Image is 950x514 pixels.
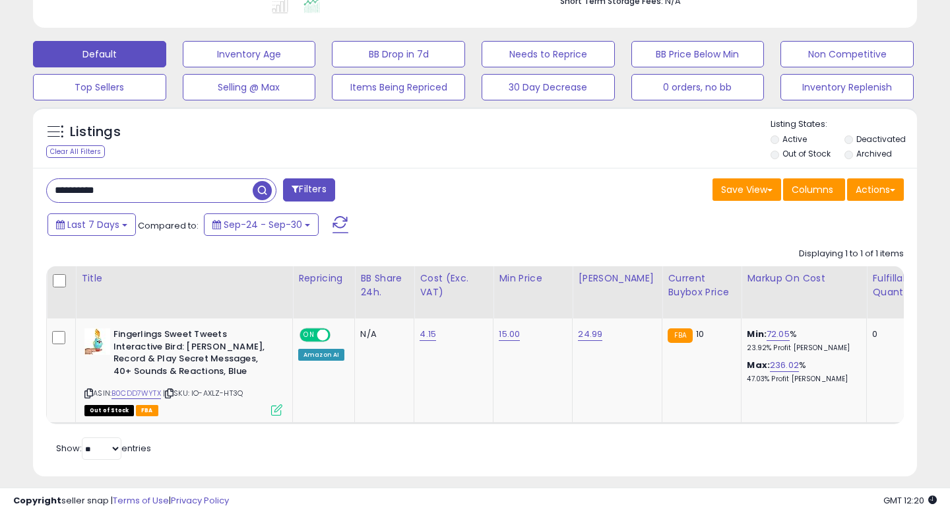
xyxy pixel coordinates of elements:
div: Min Price [499,272,567,285]
span: All listings that are currently out of stock and unavailable for purchase on Amazon [84,405,134,416]
button: Inventory Age [183,41,316,67]
a: 24.99 [578,328,602,341]
span: FBA [136,405,158,416]
a: 236.02 [770,359,799,372]
label: Out of Stock [782,148,831,159]
a: 4.15 [420,328,436,341]
button: Non Competitive [780,41,914,67]
button: Items Being Repriced [332,74,465,100]
button: BB Price Below Min [631,41,765,67]
div: Clear All Filters [46,145,105,158]
button: BB Drop in 7d [332,41,465,67]
p: Listing States: [771,118,918,131]
label: Archived [856,148,892,159]
b: Min: [747,328,767,340]
small: FBA [668,328,692,343]
span: | SKU: IO-AXLZ-HT3Q [163,388,243,398]
button: 0 orders, no bb [631,74,765,100]
a: 15.00 [499,328,520,341]
span: Compared to: [138,219,199,232]
div: Markup on Cost [747,272,861,285]
a: Privacy Policy [171,494,229,507]
span: Show: entries [56,442,151,455]
button: Sep-24 - Sep-30 [204,213,319,236]
button: Save View [712,178,781,201]
div: % [747,359,856,384]
button: Inventory Replenish [780,74,914,100]
span: Columns [792,183,833,196]
div: N/A [360,328,404,340]
label: Active [782,133,807,145]
button: Needs to Reprice [482,41,615,67]
span: ON [301,330,317,341]
b: Fingerlings Sweet Tweets Interactive Bird: [PERSON_NAME], Record & Play Secret Messages, 40+ Soun... [113,328,274,381]
div: Title [81,272,287,285]
div: % [747,328,856,353]
a: Terms of Use [113,494,169,507]
th: The percentage added to the cost of goods (COGS) that forms the calculator for Min & Max prices. [742,266,867,318]
div: 0 [872,328,913,340]
b: Max: [747,359,770,371]
img: 3152FDJ3yrL._SL40_.jpg [84,328,110,355]
a: 72.05 [767,328,790,341]
div: Displaying 1 to 1 of 1 items [799,248,904,260]
span: Last 7 Days [67,218,119,231]
button: Selling @ Max [183,74,316,100]
button: Top Sellers [33,74,166,100]
button: Filters [283,178,334,202]
div: ASIN: [84,328,282,414]
span: OFF [329,330,350,341]
button: Default [33,41,166,67]
div: [PERSON_NAME] [578,272,656,285]
p: 23.92% Profit [PERSON_NAME] [747,344,856,353]
strong: Copyright [13,494,61,507]
button: Last 7 Days [47,213,136,236]
p: 47.03% Profit [PERSON_NAME] [747,375,856,384]
label: Deactivated [856,133,906,145]
a: B0CDD7WYTX [111,388,161,399]
button: Columns [783,178,845,201]
div: Cost (Exc. VAT) [420,272,488,299]
span: 10 [696,328,704,340]
div: Fulfillable Quantity [872,272,918,299]
button: Actions [847,178,904,201]
span: Sep-24 - Sep-30 [224,218,302,231]
div: Repricing [298,272,349,285]
div: seller snap | | [13,495,229,507]
button: 30 Day Decrease [482,74,615,100]
div: Current Buybox Price [668,272,736,299]
div: BB Share 24h. [360,272,408,299]
div: Amazon AI [298,349,344,361]
h5: Listings [70,123,121,141]
span: 2025-10-10 12:20 GMT [883,494,937,507]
